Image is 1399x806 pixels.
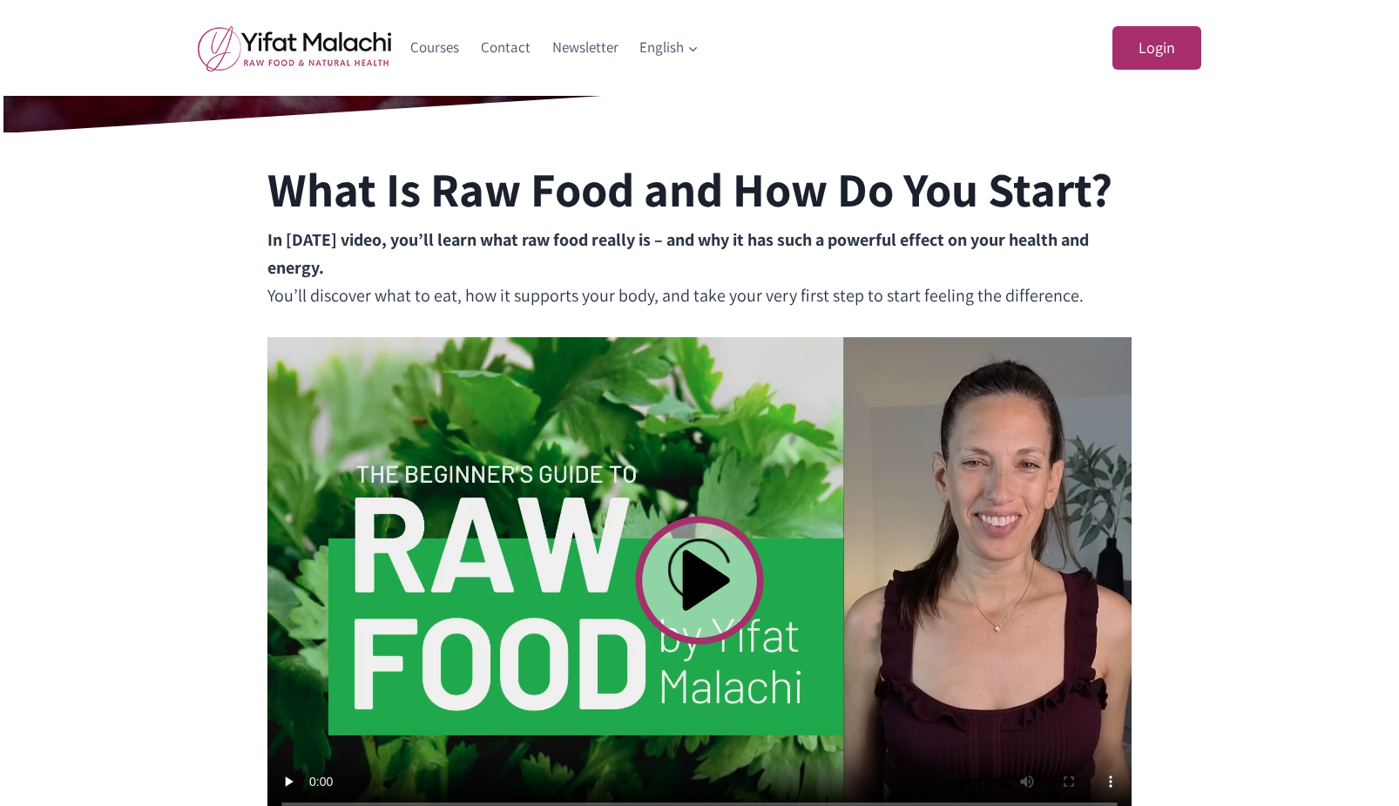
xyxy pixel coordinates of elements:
a: Newsletter [541,27,629,69]
a: Login [1112,26,1201,71]
a: Courses [400,27,470,69]
img: yifat_logo41_en.png [198,25,391,71]
strong: In [DATE] video, you’ll learn what raw food really is – and why it has such a powerful effect on ... [267,228,1089,279]
a: Contact [470,27,542,69]
nav: Primary Navigation [400,27,710,69]
button: Child menu of English [629,27,710,69]
h2: What Is Raw Food and How Do You Start? [267,153,1112,226]
p: You’ll discover what to eat, how it supports your body, and take your very first step to start fe... [267,226,1132,309]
